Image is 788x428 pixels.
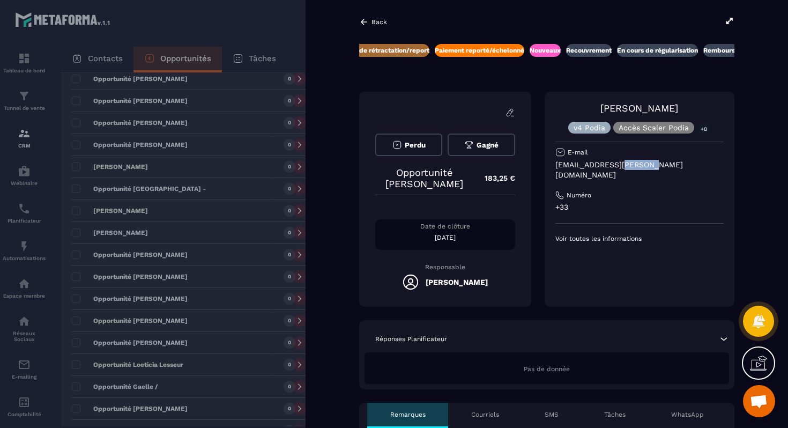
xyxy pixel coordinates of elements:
a: [PERSON_NAME] [600,102,678,114]
a: Ouvrir le chat [743,385,775,417]
p: Voir toutes les informations [555,234,724,243]
p: Responsable [375,263,515,271]
p: Numéro [567,191,591,200]
p: +8 [697,123,711,135]
span: Perdu [405,141,426,149]
p: Remboursé/annulé [703,46,762,55]
p: [DATE] [375,233,515,242]
p: Tâches [604,410,626,419]
button: Gagné [448,134,515,156]
p: Paiement reporté/échelonné [435,46,524,55]
p: Opportunité [PERSON_NAME] [375,167,474,189]
p: Nouveaux [530,46,561,55]
p: Date de clôture [375,222,515,231]
p: Réponses Planificateur [375,335,447,343]
p: Remarques [390,410,426,419]
p: Accès Scaler Podia [619,124,689,131]
span: Pas de donnée [524,365,570,373]
p: +33 [555,202,724,212]
p: Back [371,18,387,26]
span: Gagné [477,141,499,149]
h5: [PERSON_NAME] [426,278,488,286]
p: v4 Podia [574,124,605,131]
p: [EMAIL_ADDRESS][PERSON_NAME][DOMAIN_NAME] [555,160,724,180]
p: En cours de régularisation [617,46,698,55]
p: Demande de rétractation/report [328,46,429,55]
p: E-mail [568,148,588,157]
p: Recouvrement [566,46,612,55]
p: Courriels [471,410,499,419]
p: WhatsApp [671,410,704,419]
p: SMS [545,410,559,419]
p: 183,25 € [474,168,515,189]
button: Perdu [375,134,442,156]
